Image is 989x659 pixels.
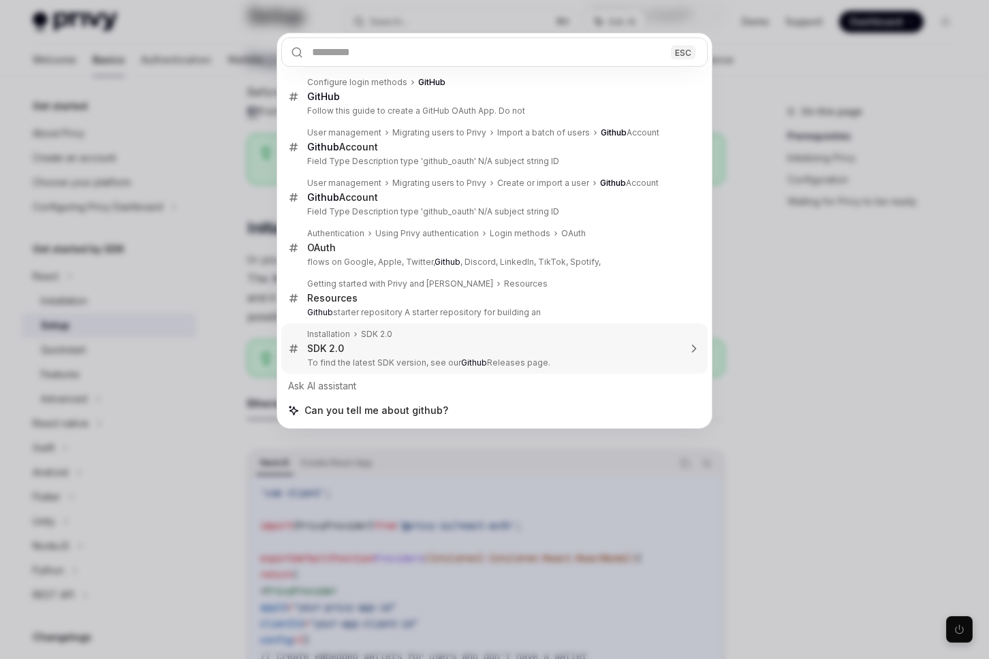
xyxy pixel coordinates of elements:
b: Github [435,257,460,267]
div: Resources [307,292,358,304]
p: Field Type Description type 'github_oauth' N/A subject string ID [307,206,679,217]
div: Account [601,127,659,138]
b: Github [600,178,626,188]
div: Create or import a user [497,178,589,189]
span: Can you tell me about github? [304,404,448,417]
b: GitHub [307,91,340,102]
div: SDK 2.0 [307,342,344,355]
div: Ask AI assistant [281,374,708,398]
div: Migrating users to Privy [392,127,486,138]
p: starter repository A starter repository for building an [307,307,679,318]
div: User management [307,178,381,189]
p: flows on Google, Apple, Twitter, , Discord, LinkedIn, TikTok, Spotify, [307,257,679,268]
div: User management [307,127,381,138]
div: Login methods [490,228,550,239]
div: Account [307,191,378,204]
b: Github [307,191,339,203]
div: OAuth [561,228,586,239]
b: Github [307,141,339,152]
div: SDK 2.0 [361,329,392,340]
div: Account [600,178,659,189]
b: Github [601,127,627,138]
div: ESC [671,45,695,59]
div: Getting started with Privy and [PERSON_NAME] [307,278,493,289]
div: Installation [307,329,350,340]
div: Configure login methods [307,77,407,88]
b: Github [307,307,333,317]
b: Github [461,357,487,368]
div: Import a batch of users [497,127,590,138]
div: Account [307,141,378,153]
div: Using Privy authentication [375,228,479,239]
div: OAuth [307,242,336,254]
div: Authentication [307,228,364,239]
div: Resources [504,278,548,289]
b: GitHub [418,77,445,87]
p: Field Type Description type 'github_oauth' N/A subject string ID [307,156,679,167]
p: To find the latest SDK version, see our Releases page. [307,357,679,368]
div: Migrating users to Privy [392,178,486,189]
p: Follow this guide to create a GitHub OAuth App. Do not [307,106,679,116]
